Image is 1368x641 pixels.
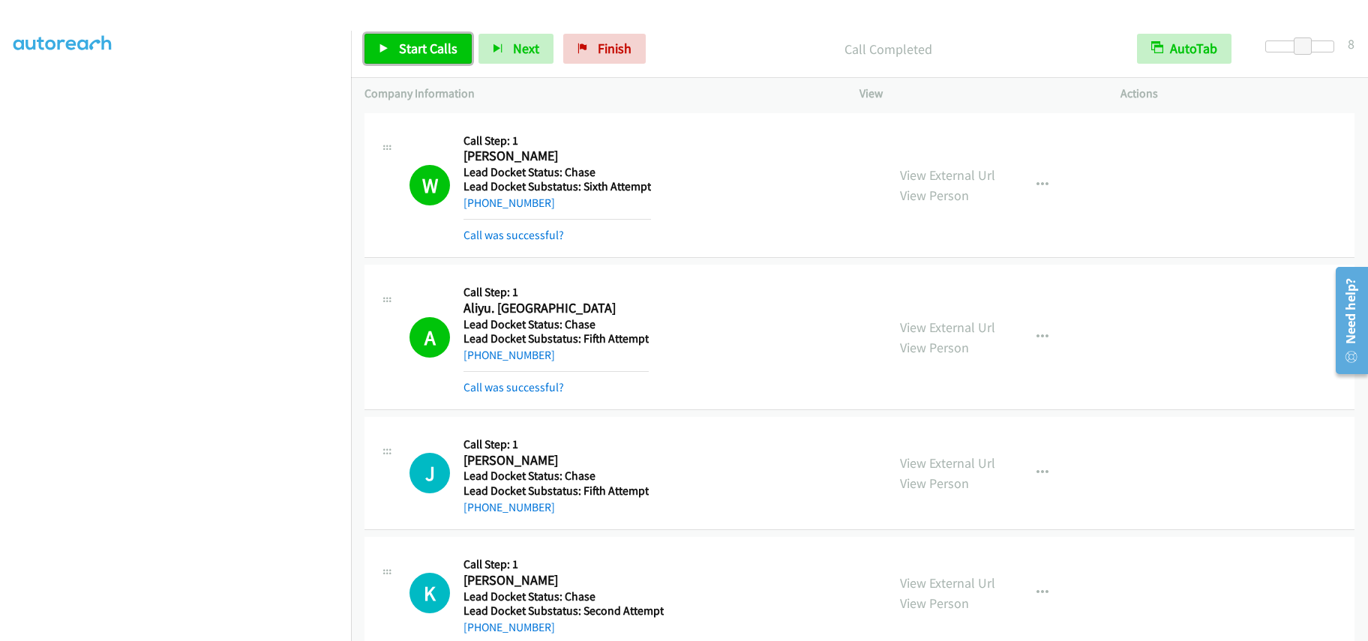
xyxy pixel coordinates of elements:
[1324,261,1368,380] iframe: Resource Center
[463,469,649,484] h5: Lead Docket Status: Chase
[563,34,646,64] a: Finish
[463,317,649,332] h5: Lead Docket Status: Chase
[463,589,664,604] h5: Lead Docket Status: Chase
[463,300,647,317] h2: Aliyu. [GEOGRAPHIC_DATA]
[463,331,649,346] h5: Lead Docket Substatus: Fifth Attempt
[900,475,969,492] a: View Person
[900,166,995,184] a: View External Url
[900,574,995,592] a: View External Url
[463,604,664,619] h5: Lead Docket Substatus: Second Attempt
[463,133,651,148] h5: Call Step: 1
[1120,85,1354,103] p: Actions
[463,165,651,180] h5: Lead Docket Status: Chase
[513,40,539,57] span: Next
[409,165,450,205] h1: W
[463,228,564,242] a: Call was successful?
[666,39,1110,59] p: Call Completed
[900,319,995,336] a: View External Url
[463,500,555,514] a: [PHONE_NUMBER]
[478,34,553,64] button: Next
[463,179,651,194] h5: Lead Docket Substatus: Sixth Attempt
[364,34,472,64] a: Start Calls
[463,148,647,165] h2: [PERSON_NAME]
[463,620,555,634] a: [PHONE_NUMBER]
[463,196,555,210] a: [PHONE_NUMBER]
[409,573,450,613] h1: K
[463,557,664,572] h5: Call Step: 1
[463,437,649,452] h5: Call Step: 1
[900,187,969,204] a: View Person
[409,317,450,358] h1: A
[900,454,995,472] a: View External Url
[399,40,457,57] span: Start Calls
[409,453,450,493] h1: J
[364,85,832,103] p: Company Information
[463,285,649,300] h5: Call Step: 1
[463,484,649,499] h5: Lead Docket Substatus: Fifth Attempt
[463,572,664,589] h2: [PERSON_NAME]
[463,380,564,394] a: Call was successful?
[1137,34,1231,64] button: AutoTab
[598,40,631,57] span: Finish
[900,595,969,612] a: View Person
[1348,34,1354,54] div: 8
[900,339,969,356] a: View Person
[859,85,1093,103] p: View
[409,573,450,613] div: The call is yet to be attempted
[463,452,647,469] h2: [PERSON_NAME]
[463,348,555,362] a: [PHONE_NUMBER]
